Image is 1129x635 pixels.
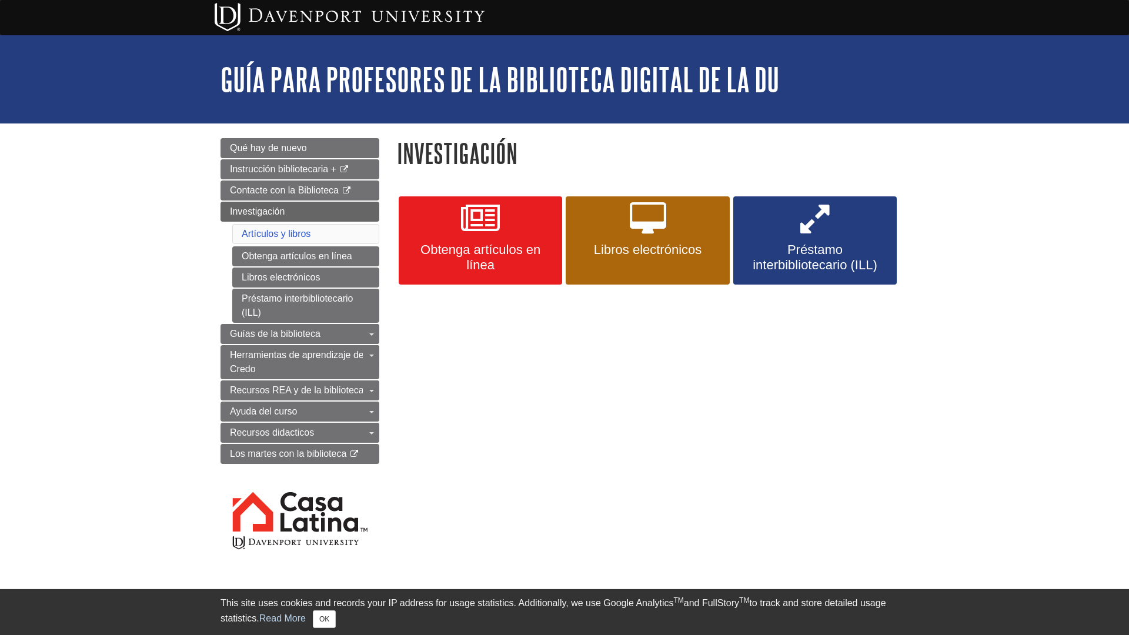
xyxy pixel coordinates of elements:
span: Guías de la biblioteca [230,329,320,339]
span: Préstamo interbibliotecario (ILL) [742,242,888,273]
a: Préstamo interbibliotecario (ILL) [232,289,379,323]
a: Obtenga artículos en línea [399,196,562,285]
h1: Investigación [397,138,908,168]
a: Libros electrónicos [566,196,729,285]
span: Instrucción bibliotecaria + [230,164,336,174]
a: Artículos y libros [242,229,310,239]
span: Libros electrónicos [574,242,720,258]
a: Instrucción bibliotecaria + [221,159,379,179]
a: Los martes con la biblioteca [221,444,379,464]
a: Recursos didacticos [221,423,379,443]
a: Investigación [221,202,379,222]
a: Read More [259,613,306,623]
sup: TM [739,596,749,604]
button: Close [313,610,336,628]
span: Contacte con la Biblioteca [230,185,339,195]
a: Guías de la biblioteca [221,324,379,344]
span: Recursos REA y de la biblioteca [230,385,364,395]
i: This link opens in a new window [349,450,359,458]
i: This link opens in a new window [339,166,349,173]
span: Obtenga artículos en línea [407,242,553,273]
span: Herramientas de aprendizaje de Credo [230,350,364,374]
a: Herramientas de aprendizaje de Credo [221,345,379,379]
a: Obtenga artículos en línea [232,246,379,266]
span: Qué hay de nuevo [230,143,307,153]
i: This link opens in a new window [341,187,351,195]
a: Qué hay de nuevo [221,138,379,158]
a: Recursos REA y de la biblioteca [221,380,379,400]
div: Guide Page Menu [221,138,379,571]
span: Recursos didacticos [230,427,314,437]
div: This site uses cookies and records your IP address for usage statistics. Additionally, we use Goo... [221,596,908,628]
span: Ayuda del curso [230,406,297,416]
a: Guía para profesores de la biblioteca digital de la DU [221,61,779,98]
a: Ayuda del curso [221,402,379,422]
sup: TM [673,596,683,604]
a: Préstamo interbibliotecario (ILL) [733,196,897,285]
span: Investigación [230,206,285,216]
span: Los martes con la biblioteca [230,449,346,459]
a: Libros electrónicos [232,268,379,288]
img: Davenport University [215,3,485,31]
a: Contacte con la Biblioteca [221,181,379,200]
